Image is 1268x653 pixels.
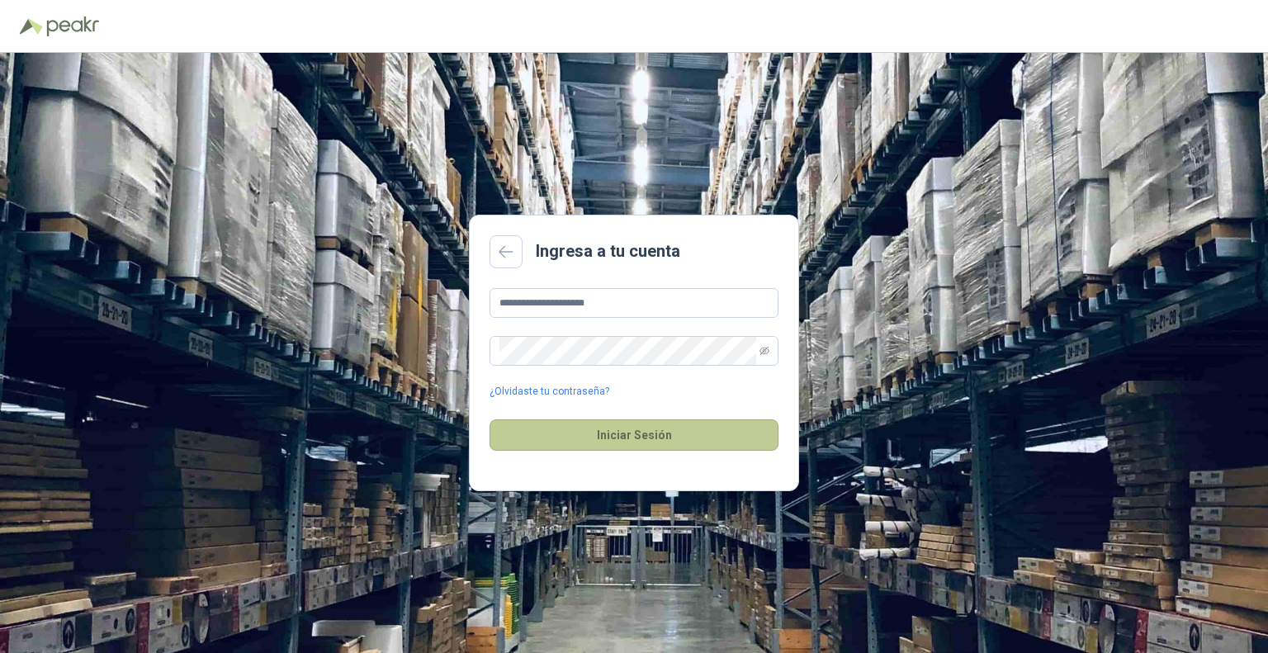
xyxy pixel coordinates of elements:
[20,18,43,35] img: Logo
[536,239,680,264] h2: Ingresa a tu cuenta
[759,346,769,356] span: eye-invisible
[490,419,778,451] button: Iniciar Sesión
[46,17,99,36] img: Peakr
[490,384,609,400] a: ¿Olvidaste tu contraseña?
